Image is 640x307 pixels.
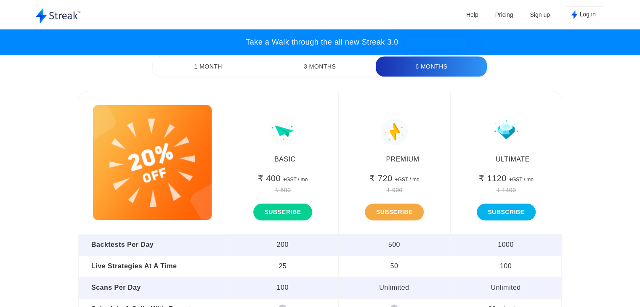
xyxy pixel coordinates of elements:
[283,177,308,183] div: +GST / mo
[381,118,408,145] img: img
[376,56,487,77] button: 6 Months
[386,187,403,193] div: ₹ 900
[491,114,522,145] img: img
[253,204,312,220] button: SUBSCRIBE
[450,256,562,277] div: 100
[258,173,281,183] div: ₹ 400
[491,8,518,21] a: Pricing
[93,105,212,220] img: discount_img
[274,187,291,193] div: ₹ 500
[571,11,578,19] img: kite_logo
[237,38,398,47] p: Take a Walk through the all new Streak 3.0
[462,8,483,21] a: Help
[339,277,450,299] div: Unlimited
[269,151,296,168] div: BASIC
[579,11,595,19] span: Log in
[227,256,339,277] div: 25
[264,56,375,77] button: 3 Months
[365,204,424,220] button: SUBSCRIBE
[381,151,408,168] div: PREMIUM
[36,8,81,23] img: logo
[227,277,339,299] div: 100
[450,277,562,299] div: Unlimited
[269,118,296,145] img: img
[227,234,339,256] div: 200
[339,234,450,256] div: 500
[78,277,227,299] div: Scans per day
[153,56,264,77] button: 1 Month
[477,204,536,220] button: SUBSCRIBE
[509,177,534,183] div: +GST / mo
[496,187,516,193] div: ₹ 1400
[78,256,227,277] div: Live strategies at a time
[450,234,562,256] div: 1000
[78,234,227,256] div: Backtests per day
[479,173,507,183] div: ₹ 1120
[369,173,392,183] div: ₹ 720
[395,177,419,183] div: +GST / mo
[405,37,468,48] button: WATCH NOW
[491,151,522,168] div: ULTIMATE
[565,6,604,22] button: Log in
[526,8,554,21] a: Sign up
[339,256,450,277] div: 50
